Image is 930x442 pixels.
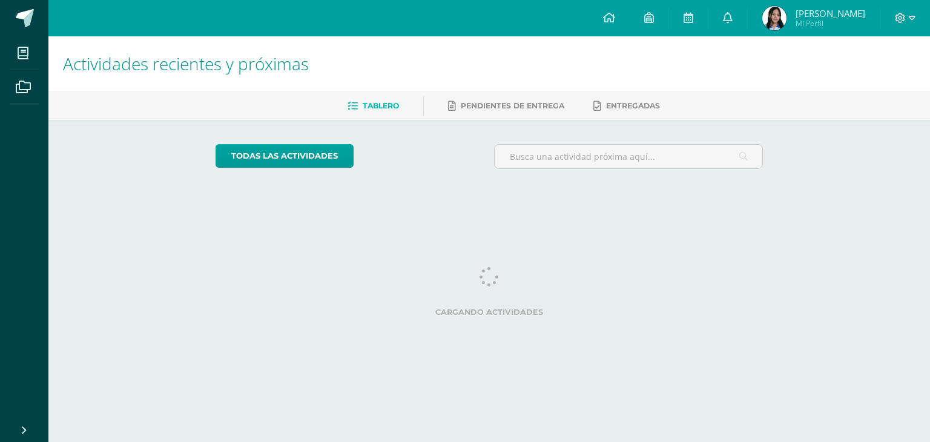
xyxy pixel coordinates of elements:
[216,144,354,168] a: todas las Actividades
[448,96,564,116] a: Pendientes de entrega
[495,145,763,168] input: Busca una actividad próxima aquí...
[461,101,564,110] span: Pendientes de entrega
[606,101,660,110] span: Entregadas
[363,101,399,110] span: Tablero
[593,96,660,116] a: Entregadas
[796,7,865,19] span: [PERSON_NAME]
[216,308,763,317] label: Cargando actividades
[348,96,399,116] a: Tablero
[762,6,787,30] img: 436187662f0b0212f517c4a31a78f853.png
[63,52,309,75] span: Actividades recientes y próximas
[796,18,865,28] span: Mi Perfil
